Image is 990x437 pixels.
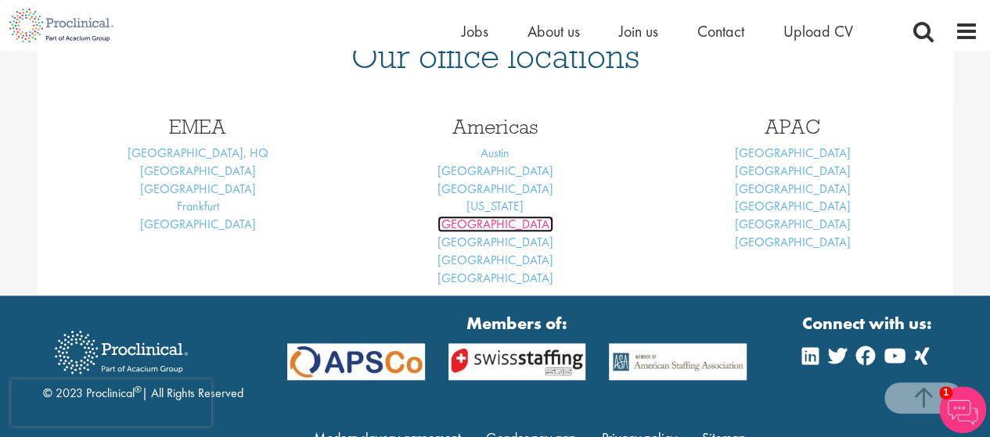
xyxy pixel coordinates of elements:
a: [GEOGRAPHIC_DATA] [140,181,256,197]
a: [GEOGRAPHIC_DATA] [735,216,851,232]
a: Austin [481,145,509,161]
img: APSCo [275,343,437,380]
img: APSCo [437,343,598,380]
a: [GEOGRAPHIC_DATA] [140,216,256,232]
img: APSCo [597,343,758,380]
a: [GEOGRAPHIC_DATA] [735,145,851,161]
a: [GEOGRAPHIC_DATA] [437,181,553,197]
a: [GEOGRAPHIC_DATA] [437,163,553,179]
a: [GEOGRAPHIC_DATA] [735,198,851,214]
img: Chatbot [939,386,986,433]
a: Join us [619,21,658,41]
a: Jobs [462,21,488,41]
h1: Our office locations [61,39,930,73]
div: © 2023 Proclinical | All Rights Reserved [43,319,243,403]
a: [GEOGRAPHIC_DATA] [437,216,553,232]
a: [GEOGRAPHIC_DATA] [735,163,851,179]
a: [GEOGRAPHIC_DATA], HQ [128,145,268,161]
a: [GEOGRAPHIC_DATA] [437,252,553,268]
a: [US_STATE] [466,198,524,214]
a: [GEOGRAPHIC_DATA] [437,270,553,286]
a: [GEOGRAPHIC_DATA] [140,163,256,179]
a: [GEOGRAPHIC_DATA] [735,234,851,250]
iframe: reCAPTCHA [11,379,211,426]
a: About us [527,21,580,41]
a: Contact [697,21,744,41]
span: 1 [939,386,952,399]
a: [GEOGRAPHIC_DATA] [735,181,851,197]
a: Frankfurt [177,198,219,214]
a: Upload CV [783,21,853,41]
strong: Members of: [287,311,747,335]
h3: EMEA [61,116,335,137]
img: Proclinical Recruitment [43,320,200,385]
a: [GEOGRAPHIC_DATA] [437,234,553,250]
strong: Connect with us: [802,311,935,335]
h3: Americas [358,116,632,137]
h3: APAC [656,116,930,137]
